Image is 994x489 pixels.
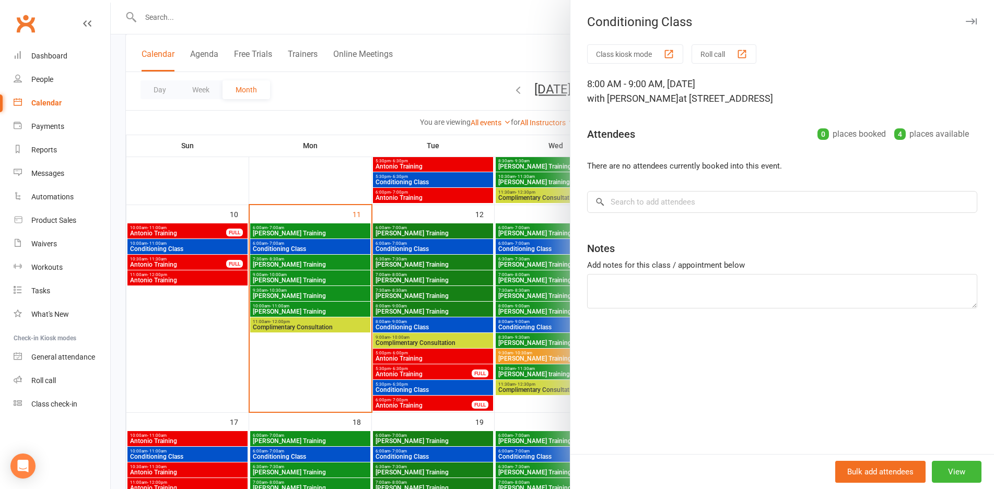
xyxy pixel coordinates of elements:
[31,146,57,154] div: Reports
[31,353,95,361] div: General attendance
[14,256,110,279] a: Workouts
[679,93,773,104] span: at [STREET_ADDRESS]
[587,93,679,104] span: with [PERSON_NAME]
[31,263,63,271] div: Workouts
[13,10,39,37] a: Clubworx
[14,115,110,138] a: Payments
[31,193,74,201] div: Automations
[14,392,110,416] a: Class kiosk mode
[692,44,756,64] button: Roll call
[835,461,926,483] button: Bulk add attendees
[31,240,57,248] div: Waivers
[894,127,969,141] div: places available
[31,376,56,385] div: Roll call
[932,461,981,483] button: View
[31,287,50,295] div: Tasks
[587,191,977,213] input: Search to add attendees
[31,122,64,130] div: Payments
[587,127,635,141] div: Attendees
[31,75,53,84] div: People
[14,232,110,256] a: Waivers
[587,77,977,106] div: 8:00 AM - 9:00 AM, [DATE]
[817,128,829,140] div: 0
[14,369,110,392] a: Roll call
[14,91,110,115] a: Calendar
[14,209,110,232] a: Product Sales
[14,44,110,68] a: Dashboard
[31,216,76,224] div: Product Sales
[14,303,110,326] a: What's New
[587,44,683,64] button: Class kiosk mode
[31,52,67,60] div: Dashboard
[817,127,886,141] div: places booked
[10,454,36,479] div: Open Intercom Messenger
[14,279,110,303] a: Tasks
[894,128,906,140] div: 4
[31,169,64,177] div: Messages
[31,99,62,107] div: Calendar
[14,138,110,162] a: Reports
[31,400,77,408] div: Class check-in
[570,15,994,29] div: Conditioning Class
[14,185,110,209] a: Automations
[587,259,977,271] div: Add notes for this class / appointment below
[587,160,977,172] li: There are no attendees currently booked into this event.
[14,345,110,369] a: General attendance kiosk mode
[31,310,69,318] div: What's New
[14,68,110,91] a: People
[587,241,615,256] div: Notes
[14,162,110,185] a: Messages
